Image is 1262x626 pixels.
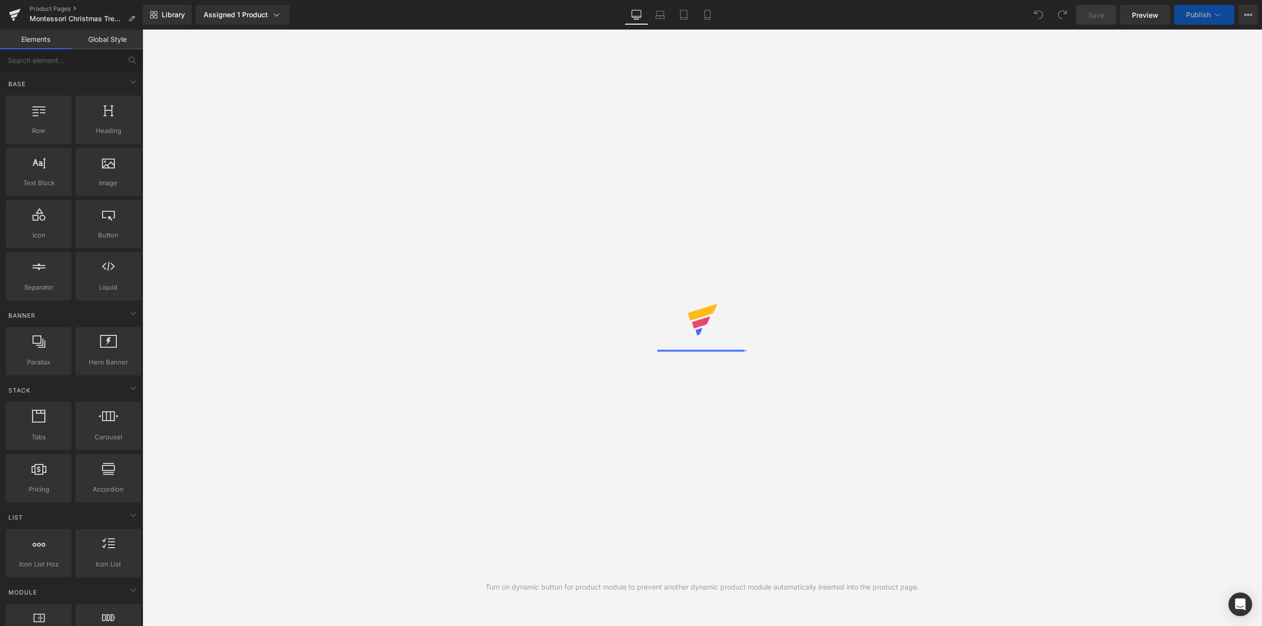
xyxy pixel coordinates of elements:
[486,582,919,593] div: Turn on dynamic button for product module to prevent another dynamic product module automatically...
[78,230,138,240] span: Button
[1238,5,1258,25] button: More
[143,5,192,25] a: New Library
[78,357,138,367] span: Hero Banner
[9,282,69,293] span: Separator
[625,5,648,25] a: Desktop
[7,311,36,320] span: Banner
[1088,10,1104,20] span: Save
[78,484,138,494] span: Accordion
[1052,5,1072,25] button: Redo
[1174,5,1234,25] button: Publish
[1120,5,1170,25] a: Preview
[9,559,69,569] span: Icon List Hoz
[1029,5,1049,25] button: Undo
[30,15,124,23] span: Montessori Christmas Tree Bundle
[204,10,281,20] div: Assigned 1 Product
[9,178,69,188] span: Text Block
[78,178,138,188] span: Image
[9,126,69,136] span: Row
[696,5,719,25] a: Mobile
[9,432,69,442] span: Tabs
[648,5,672,25] a: Laptop
[9,484,69,494] span: Pricing
[71,30,143,49] a: Global Style
[1228,593,1252,616] div: Open Intercom Messenger
[9,230,69,240] span: Icon
[78,282,138,293] span: Liquid
[7,588,38,597] span: Module
[78,126,138,136] span: Heading
[30,5,143,13] a: Product Pages
[672,5,696,25] a: Tablet
[78,432,138,442] span: Carousel
[7,79,27,89] span: Base
[1132,10,1158,20] span: Preview
[7,513,24,522] span: List
[162,10,185,19] span: Library
[1186,11,1211,19] span: Publish
[7,386,32,395] span: Stack
[78,559,138,569] span: Icon List
[9,357,69,367] span: Parallax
